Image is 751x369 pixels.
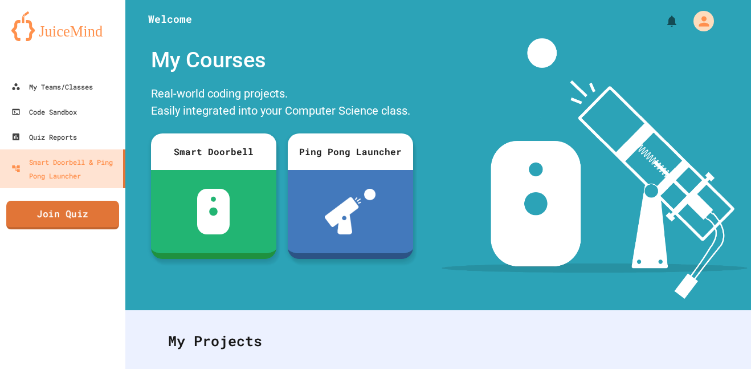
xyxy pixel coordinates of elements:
[11,155,119,183] div: Smart Doorbell & Ping Pong Launcher
[11,80,93,94] div: My Teams/Classes
[11,11,114,41] img: logo-orange.svg
[151,133,276,170] div: Smart Doorbell
[681,8,717,34] div: My Account
[11,105,77,119] div: Code Sandbox
[197,189,230,234] img: sdb-white.svg
[288,133,413,170] div: Ping Pong Launcher
[145,82,419,125] div: Real-world coding projects. Easily integrated into your Computer Science class.
[11,130,77,144] div: Quiz Reports
[6,201,119,229] a: Join Quiz
[157,319,720,363] div: My Projects
[325,189,375,234] img: ppl-with-ball.png
[644,11,681,31] div: My Notifications
[145,38,419,82] div: My Courses
[442,38,747,299] img: banner-image-my-projects.png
